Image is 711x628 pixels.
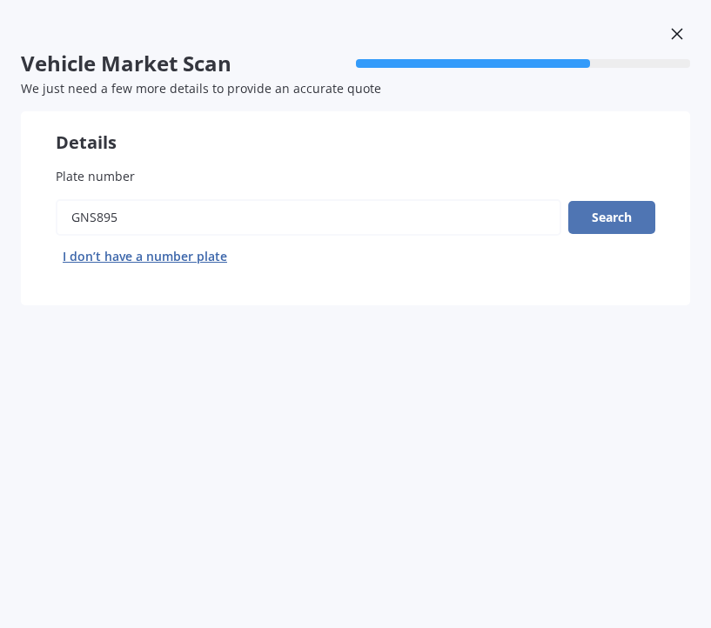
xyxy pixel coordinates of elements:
span: Vehicle Market Scan [21,51,356,77]
button: I don’t have a number plate [56,243,234,271]
div: Details [21,111,690,153]
span: Plate number [56,168,135,184]
button: Search [568,201,655,234]
span: We just need a few more details to provide an accurate quote [21,80,381,97]
input: Enter plate number [56,199,561,236]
